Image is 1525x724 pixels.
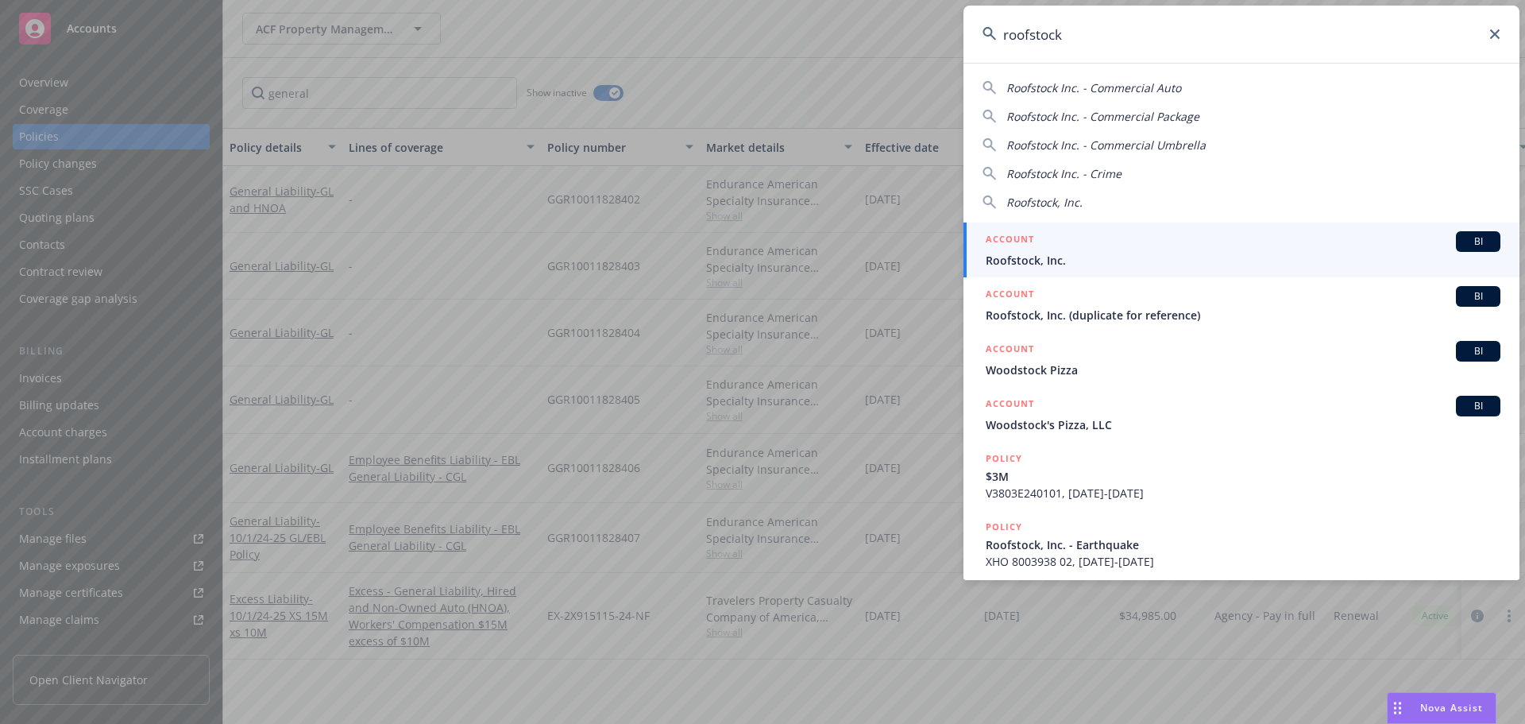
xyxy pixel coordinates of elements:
[1006,137,1206,153] span: Roofstock Inc. - Commercial Umbrella
[986,286,1034,305] h5: ACCOUNT
[963,6,1519,63] input: Search...
[986,341,1034,360] h5: ACCOUNT
[986,536,1500,553] span: Roofstock, Inc. - Earthquake
[1462,234,1494,249] span: BI
[986,485,1500,501] span: V3803E240101, [DATE]-[DATE]
[1006,195,1083,210] span: Roofstock, Inc.
[1006,166,1122,181] span: Roofstock Inc. - Crime
[986,362,1500,378] span: Woodstock Pizza
[1006,80,1181,95] span: Roofstock Inc. - Commercial Auto
[1006,109,1199,124] span: Roofstock Inc. - Commercial Package
[963,510,1519,579] a: POLICYRoofstock, Inc. - EarthquakeXHO 8003938 02, [DATE]-[DATE]
[986,231,1034,250] h5: ACCOUNT
[986,396,1034,415] h5: ACCOUNT
[986,416,1500,433] span: Woodstock's Pizza, LLC
[986,468,1500,485] span: $3M
[1462,344,1494,358] span: BI
[1462,289,1494,304] span: BI
[986,553,1500,570] span: XHO 8003938 02, [DATE]-[DATE]
[963,223,1519,277] a: ACCOUNTBIRoofstock, Inc.
[986,519,1022,535] h5: POLICY
[963,442,1519,510] a: POLICY$3MV3803E240101, [DATE]-[DATE]
[1387,692,1496,724] button: Nova Assist
[1462,399,1494,413] span: BI
[986,307,1500,323] span: Roofstock, Inc. (duplicate for reference)
[963,277,1519,332] a: ACCOUNTBIRoofstock, Inc. (duplicate for reference)
[963,332,1519,387] a: ACCOUNTBIWoodstock Pizza
[1420,701,1483,714] span: Nova Assist
[1388,693,1407,723] div: Drag to move
[986,252,1500,269] span: Roofstock, Inc.
[963,387,1519,442] a: ACCOUNTBIWoodstock's Pizza, LLC
[986,451,1022,467] h5: POLICY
